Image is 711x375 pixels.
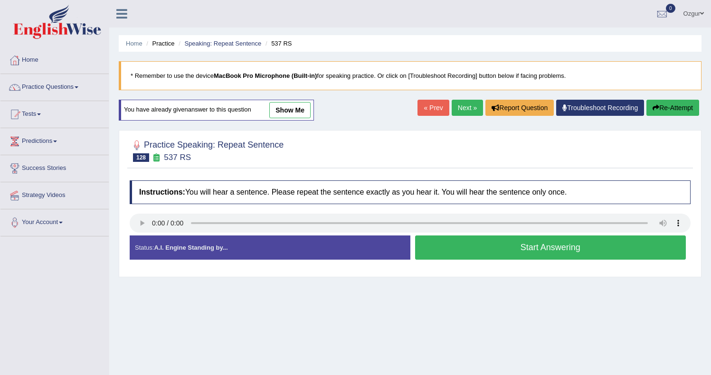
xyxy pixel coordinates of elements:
span: 0 [666,4,675,13]
h4: You will hear a sentence. Please repeat the sentence exactly as you hear it. You will hear the se... [130,180,691,204]
span: 128 [133,153,149,162]
button: Start Answering [415,235,686,260]
a: Speaking: Repeat Sentence [184,40,261,47]
a: Next » [452,100,483,116]
small: Exam occurring question [152,153,161,162]
div: You have already given answer to this question [119,100,314,121]
small: 537 RS [164,153,191,162]
button: Re-Attempt [646,100,699,116]
a: Home [0,47,109,71]
li: 537 RS [263,39,292,48]
b: Instructions: [139,188,185,196]
a: Home [126,40,142,47]
h2: Practice Speaking: Repeat Sentence [130,138,284,162]
a: Strategy Videos [0,182,109,206]
strong: A.I. Engine Standing by... [154,244,228,251]
li: Practice [144,39,174,48]
a: Predictions [0,128,109,152]
a: Tests [0,101,109,125]
a: Your Account [0,209,109,233]
div: Status: [130,235,410,260]
a: « Prev [417,100,449,116]
button: Report Question [485,100,554,116]
a: Practice Questions [0,74,109,98]
a: Troubleshoot Recording [556,100,644,116]
b: MacBook Pro Microphone (Built-in) [214,72,317,79]
a: Success Stories [0,155,109,179]
a: show me [269,102,311,118]
blockquote: * Remember to use the device for speaking practice. Or click on [Troubleshoot Recording] button b... [119,61,702,90]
